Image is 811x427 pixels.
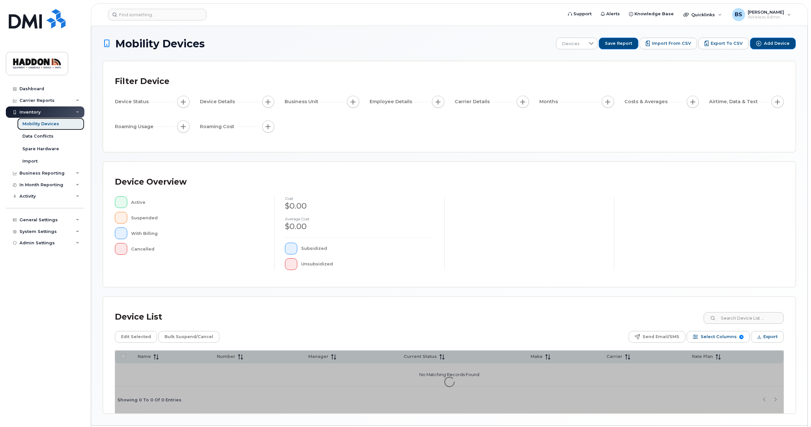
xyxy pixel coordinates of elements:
[200,123,236,130] span: Roaming Cost
[121,332,151,342] span: Edit Selected
[115,98,151,105] span: Device Status
[115,309,162,325] div: Device List
[605,41,632,46] span: Save Report
[301,258,434,270] div: Unsubsidized
[115,123,155,130] span: Roaming Usage
[764,41,790,46] span: Add Device
[709,98,760,105] span: Airtime, Data & Text
[701,332,737,342] span: Select Columns
[370,98,414,105] span: Employee Details
[624,98,670,105] span: Costs & Averages
[750,38,796,49] button: Add Device
[640,38,697,49] button: Import from CSV
[739,335,743,339] span: 9
[165,332,213,342] span: Bulk Suspend/Cancel
[698,38,749,49] button: Export to CSV
[455,98,492,105] span: Carrier Details
[115,38,205,49] span: Mobility Devices
[115,73,169,90] div: Filter Device
[285,221,434,232] div: $0.00
[599,38,638,49] button: Save Report
[131,243,264,255] div: Cancelled
[158,331,219,343] button: Bulk Suspend/Cancel
[652,41,691,46] span: Import from CSV
[131,227,264,239] div: With Billing
[115,331,157,343] button: Edit Selected
[539,98,560,105] span: Months
[556,38,585,50] span: Devices
[115,174,187,190] div: Device Overview
[301,243,434,254] div: Subsidized
[687,331,750,343] button: Select Columns 9
[763,332,778,342] span: Export
[131,196,264,208] div: Active
[285,201,434,212] div: $0.00
[643,332,679,342] span: Send Email/SMS
[131,212,264,224] div: Suspended
[285,196,434,201] h4: cost
[711,41,743,46] span: Export to CSV
[629,331,685,343] button: Send Email/SMS
[704,312,784,324] input: Search Device List ...
[751,331,784,343] button: Export
[285,217,434,221] h4: Average cost
[285,98,320,105] span: Business Unit
[200,98,237,105] span: Device Details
